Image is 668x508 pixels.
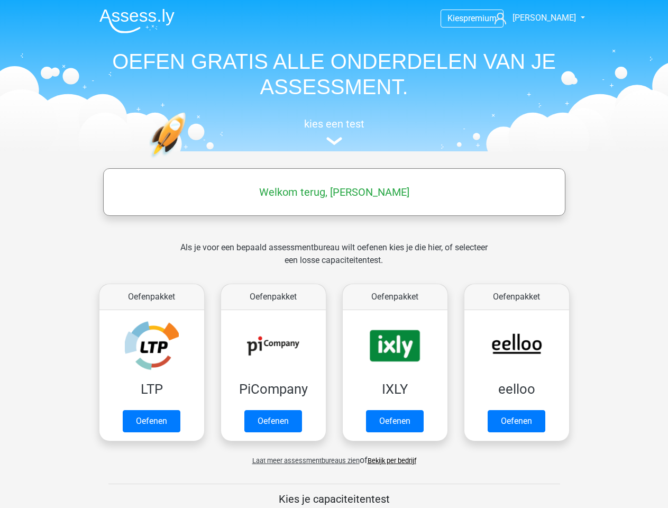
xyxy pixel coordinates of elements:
a: Kiespremium [441,11,503,25]
a: [PERSON_NAME] [490,12,577,24]
div: of [91,446,578,467]
img: assessment [326,137,342,145]
a: Oefenen [488,410,545,432]
a: Oefenen [366,410,424,432]
h1: OEFEN GRATIS ALLE ONDERDELEN VAN JE ASSESSMENT. [91,49,578,99]
a: kies een test [91,117,578,146]
span: Laat meer assessmentbureaus zien [252,457,360,465]
h5: Kies je capaciteitentest [108,493,560,505]
a: Oefenen [244,410,302,432]
div: Als je voor een bepaald assessmentbureau wilt oefenen kies je die hier, of selecteer een losse ca... [172,241,496,279]
a: Bekijk per bedrijf [368,457,416,465]
img: oefenen [149,112,227,208]
span: [PERSON_NAME] [513,13,576,23]
a: Oefenen [123,410,180,432]
span: Kies [447,13,463,23]
h5: Welkom terug, [PERSON_NAME] [108,186,560,198]
h5: kies een test [91,117,578,130]
span: premium [463,13,497,23]
img: Assessly [99,8,175,33]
